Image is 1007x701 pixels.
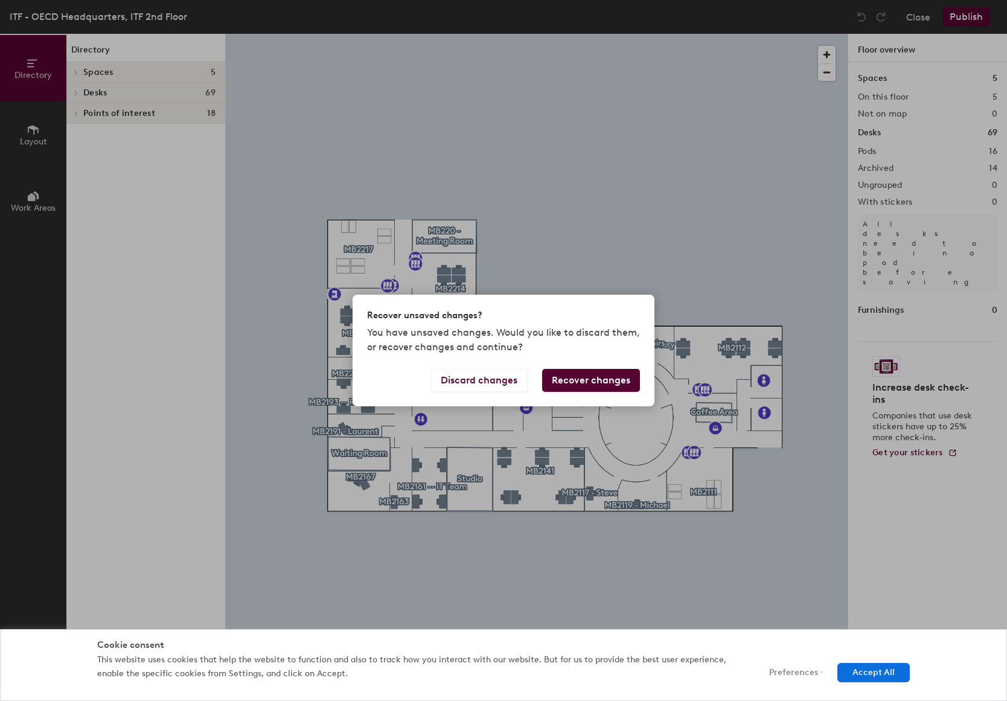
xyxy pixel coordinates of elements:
[367,309,482,322] h2: Recover unsaved changes?
[542,369,640,392] button: Recover changes
[754,663,828,682] button: Preferences
[837,663,910,682] button: Accept All
[367,325,640,354] p: You have unsaved changes. Would you like to discard them, or recover changes and continue?
[97,653,742,680] p: This website uses cookies that help the website to function and also to track how you interact wi...
[97,639,910,651] div: Cookie consent
[430,369,528,392] button: Discard changes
